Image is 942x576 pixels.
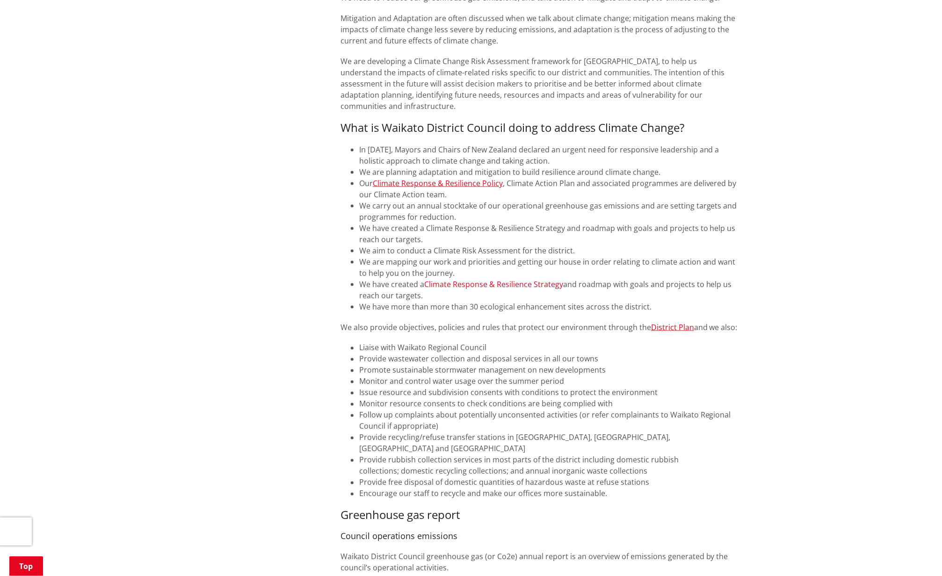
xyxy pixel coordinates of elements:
[424,279,563,289] a: Climate Response & Resilience Strategy
[359,166,739,178] li: We are planning adaptation and mitigation to build resilience around climate change.
[359,398,739,410] li: Monitor resource consents to check conditions are being complied with
[359,488,739,499] li: Encourage our staff to recycle and make our offices more sustainable.
[359,410,739,432] li: Follow up complaints about potentially unconsented activities (or refer complainants to Waikato R...
[359,376,739,387] li: Monitor and control water usage over the summer period
[341,13,739,46] p: Mitigation and Adaptation are often discussed when we talk about climate change; mitigation means...
[373,178,503,188] a: Climate Response & Resilience Policy
[359,223,739,245] li: We have created a Climate Response & Resilience Strategy and roadmap with goals and projects to h...
[359,256,739,279] li: We are mapping our work and priorities and getting our house in order relating to climate action ...
[359,353,739,365] li: Provide wastewater collection and disposal services in all our towns
[359,279,739,301] li: We have created a and roadmap with goals and projects to help us reach our targets.
[359,387,739,398] li: Issue resource and subdivision consents with conditions to protect the environment
[359,365,739,376] li: Promote sustainable stormwater management on new developments
[359,342,739,353] li: Liaise with Waikato Regional Council
[359,144,739,166] li: In [DATE], Mayors and Chairs of New Zealand declared an urgent need for responsive leadership and...
[341,56,739,112] p: We are developing a Climate Change Risk Assessment framework for [GEOGRAPHIC_DATA], to help us un...
[359,477,739,488] li: Provide free disposal of domestic quantities of hazardous waste at refuse stations
[359,245,739,256] li: We aim to conduct a Climate Risk Assessment for the district.
[651,322,694,332] a: District Plan
[359,301,739,312] li: We have more than more than 30 ecological enhancement sites across the district.
[359,178,739,200] li: Our , Climate Action Plan and associated programmes are delivered by our Climate Action team.
[341,121,739,135] h3: What is Waikato District Council doing to address Climate Change?
[359,454,739,477] li: Provide rubbish collection services in most parts of the district including domestic rubbish coll...
[359,200,739,223] li: We carry out an annual stocktake of our operational greenhouse gas emissions and are setting targ...
[9,556,43,576] a: Top
[341,532,739,542] h4: Council operations emissions
[899,537,933,570] iframe: Messenger Launcher
[341,509,739,522] h3: Greenhouse gas report
[359,432,739,454] li: Provide recycling/refuse transfer stations in [GEOGRAPHIC_DATA], [GEOGRAPHIC_DATA], [GEOGRAPHIC_D...
[341,322,739,333] p: We also provide objectives, policies and rules that protect our environment through the and we also:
